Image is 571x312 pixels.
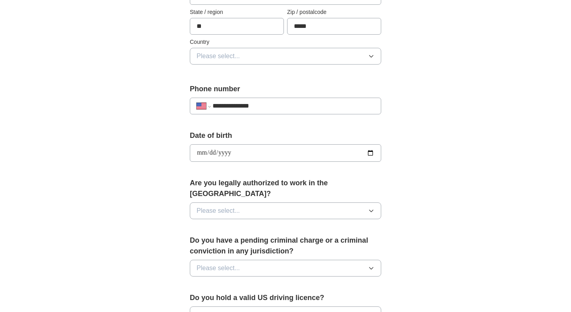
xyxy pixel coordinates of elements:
[190,84,381,94] label: Phone number
[190,8,284,16] label: State / region
[197,263,240,273] span: Please select...
[190,260,381,277] button: Please select...
[190,235,381,257] label: Do you have a pending criminal charge or a criminal conviction in any jurisdiction?
[190,130,381,141] label: Date of birth
[190,202,381,219] button: Please select...
[287,8,381,16] label: Zip / postalcode
[190,178,381,199] label: Are you legally authorized to work in the [GEOGRAPHIC_DATA]?
[197,206,240,216] span: Please select...
[190,48,381,65] button: Please select...
[197,51,240,61] span: Please select...
[190,38,381,46] label: Country
[190,292,381,303] label: Do you hold a valid US driving licence?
